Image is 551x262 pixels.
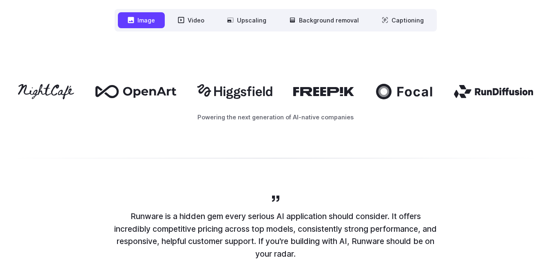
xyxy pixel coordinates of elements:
[118,12,165,28] button: Image
[279,12,369,28] button: Background removal
[113,210,439,260] p: Runware is a hidden gem every serious AI application should consider. It offers incredibly compet...
[10,112,541,122] p: Powering the next generation of AI-native companies
[168,12,214,28] button: Video
[372,12,434,28] button: Captioning
[217,12,276,28] button: Upscaling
